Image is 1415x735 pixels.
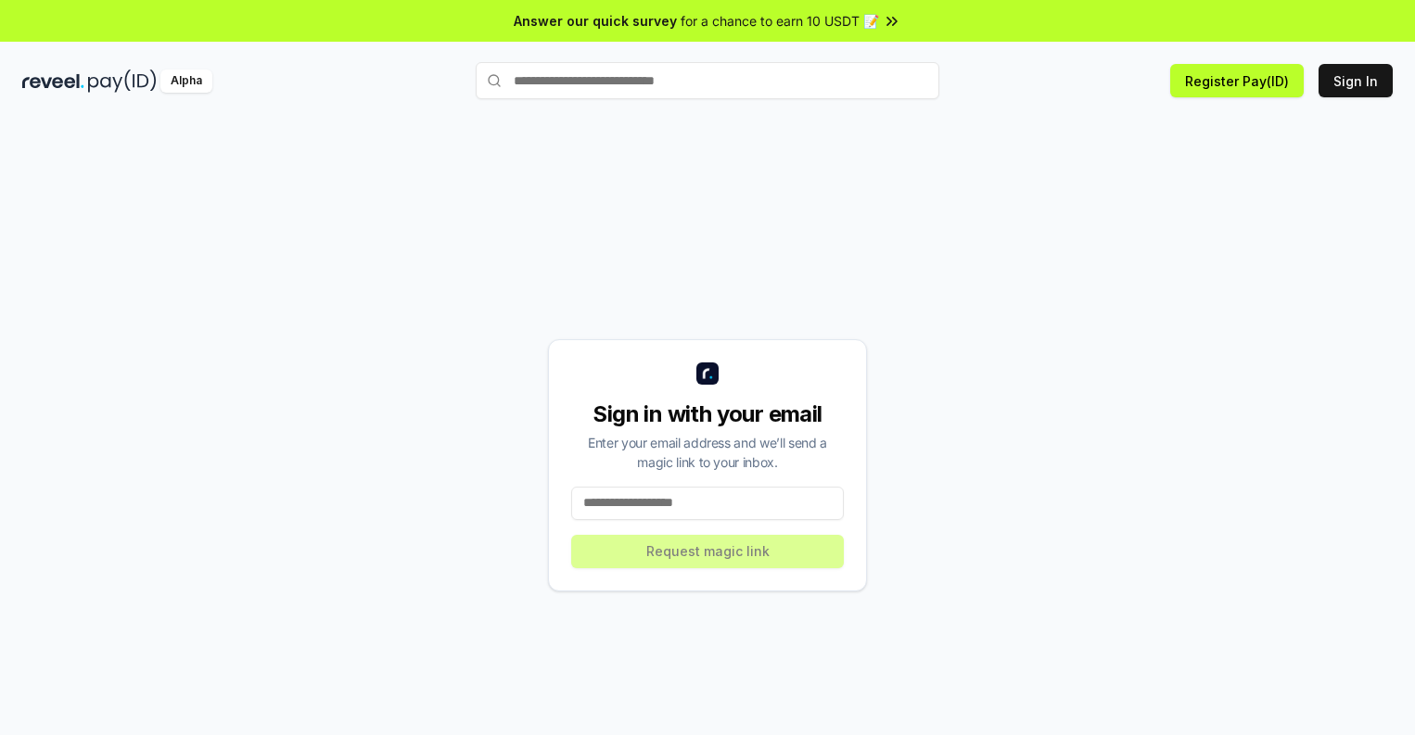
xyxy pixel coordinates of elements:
div: Enter your email address and we’ll send a magic link to your inbox. [571,433,844,472]
span: for a chance to earn 10 USDT 📝 [681,11,879,31]
img: reveel_dark [22,70,84,93]
span: Answer our quick survey [514,11,677,31]
div: Alpha [160,70,212,93]
button: Register Pay(ID) [1170,64,1304,97]
div: Sign in with your email [571,399,844,429]
img: pay_id [88,70,157,93]
button: Sign In [1319,64,1393,97]
img: logo_small [696,362,719,385]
